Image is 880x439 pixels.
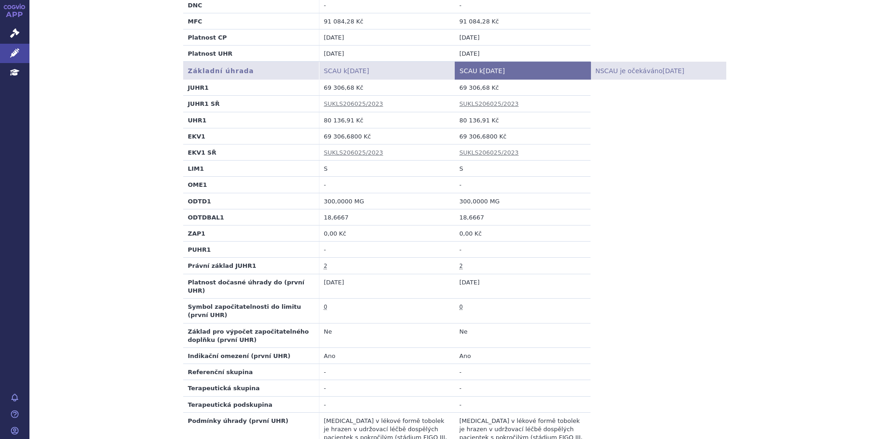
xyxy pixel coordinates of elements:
[483,67,505,75] span: [DATE]
[188,328,309,343] strong: Základ pro výpočet započitatelného doplňku (první UHR)
[188,100,220,107] strong: JUHR1 SŘ
[319,112,455,128] td: 80 136,91 Kč
[319,128,455,144] td: 69 306,6800 Kč
[455,380,591,396] td: -
[591,62,726,80] th: NSCAU je očekáváno
[455,396,591,412] td: -
[324,263,327,270] abbr: druhá dočasná úhrada vysoce inovativního léčivého přípravku dle § 39d zákona č. 48/1997 Sb.
[319,13,455,29] td: 91 084,28 Kč
[459,263,463,270] abbr: druhá dočasná úhrada vysoce inovativního léčivého přípravku dle § 39d zákona č. 48/1997 Sb.
[188,385,260,392] strong: Terapeutická skupina
[188,230,205,237] strong: ZAP1
[455,364,591,380] td: -
[319,225,455,242] td: 0,00 Kč
[188,352,290,359] strong: Indikační omezení (první UHR)
[455,62,591,80] th: SCAU k
[319,161,455,177] td: S
[319,177,455,193] td: -
[319,323,455,347] td: Ne
[188,181,207,188] strong: OME1
[188,262,256,269] strong: Právní základ JUHR1
[188,198,211,205] strong: ODTD1
[319,209,455,225] td: 18,6667
[455,80,591,96] td: 69 306,68 Kč
[455,46,591,62] td: [DATE]
[319,62,455,80] th: SCAU k
[455,193,591,209] td: 300,0000 MG
[662,67,684,75] span: [DATE]
[188,279,304,294] strong: Platnost dočasné úhrady do (první UHR)
[319,364,455,380] td: -
[459,100,519,107] a: SUKLS206025/2023
[188,18,202,25] strong: MFC
[188,133,205,140] strong: EKV1
[324,149,383,156] a: SUKLS206025/2023
[324,100,383,107] a: SUKLS206025/2023
[188,246,211,253] strong: PUHR1
[459,304,463,311] abbr: přípravky, které se nevydávají pacientovi v lékárně (LIM: A, D, S, C1, C2, C3)
[459,149,519,156] a: SUKLS206025/2023
[455,13,591,29] td: 91 084,28 Kč
[188,84,208,91] strong: JUHR1
[455,209,591,225] td: 18,6667
[319,29,455,46] td: [DATE]
[455,242,591,258] td: -
[188,165,204,172] strong: LIM1
[455,128,591,144] td: 69 306,6800 Kč
[183,62,319,80] th: Základní úhrada
[188,369,253,375] strong: Referenční skupina
[455,323,591,347] td: Ne
[319,242,455,258] td: -
[319,80,455,96] td: 69 306,68 Kč
[188,417,288,424] strong: Podmínky úhrady (první UHR)
[188,117,207,124] strong: UHR1
[319,46,455,62] td: [DATE]
[455,274,591,298] td: [DATE]
[319,380,455,396] td: -
[455,347,591,364] td: Ano
[188,401,272,408] strong: Terapeutická podskupina
[455,161,591,177] td: S
[188,2,202,9] strong: DNC
[188,214,224,221] strong: ODTDBAL1
[319,347,455,364] td: Ano
[455,112,591,128] td: 80 136,91 Kč
[188,303,301,318] strong: Symbol započitatelnosti do limitu (první UHR)
[319,396,455,412] td: -
[455,29,591,46] td: [DATE]
[455,225,591,242] td: 0,00 Kč
[319,193,455,209] td: 300,0000 MG
[188,34,227,41] strong: Platnost CP
[455,177,591,193] td: -
[319,274,455,298] td: [DATE]
[347,67,369,75] span: [DATE]
[188,50,232,57] strong: Platnost UHR
[188,149,216,156] strong: EKV1 SŘ
[324,304,327,311] abbr: přípravky, které se nevydávají pacientovi v lékárně (LIM: A, D, S, C1, C2, C3)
